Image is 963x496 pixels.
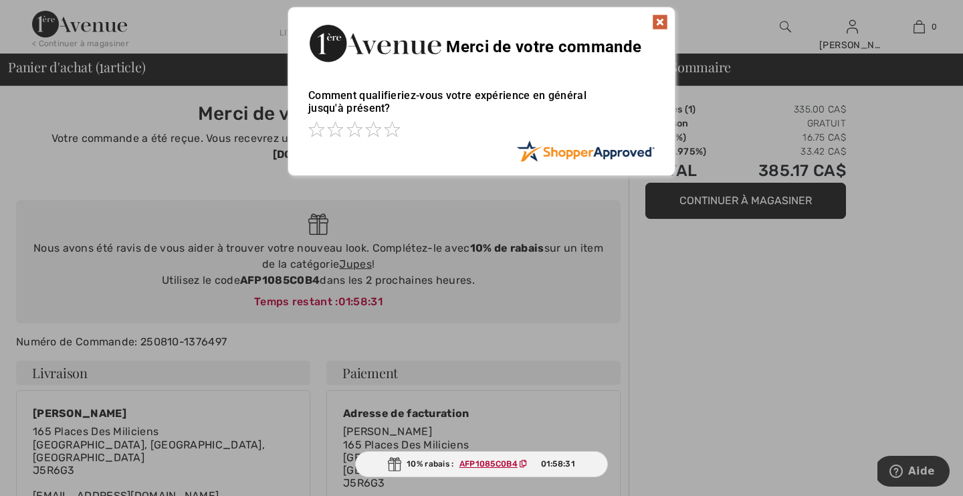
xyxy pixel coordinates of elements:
img: Merci de votre commande [308,21,442,66]
span: Merci de votre commande [446,37,641,56]
div: 10% rabais : [355,451,608,477]
img: Gift.svg [388,457,401,471]
span: Aide [31,9,58,21]
div: Comment qualifieriez-vous votre expérience en général jusqu'à présent? [308,76,655,140]
img: x [652,14,668,30]
ins: AFP1085C0B4 [459,459,518,469]
span: 01:58:31 [541,458,575,470]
